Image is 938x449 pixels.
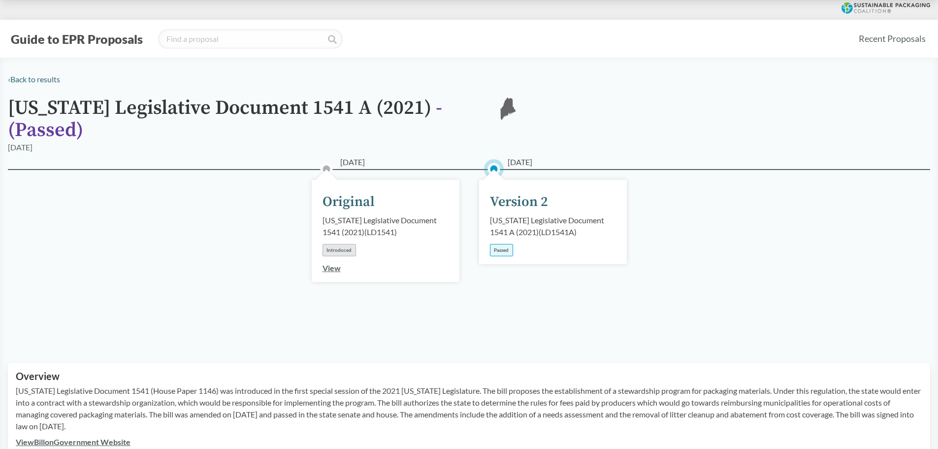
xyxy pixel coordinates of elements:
[158,29,343,49] input: Find a proposal
[323,263,341,273] a: View
[8,96,442,142] span: - ( Passed )
[490,192,548,212] div: Version 2
[340,156,365,168] span: [DATE]
[490,214,616,238] div: [US_STATE] Legislative Document 1541 A (2021) ( LD1541A )
[8,97,481,141] h1: [US_STATE] Legislative Document 1541 A (2021)
[16,437,130,447] a: ViewBillonGovernment Website
[8,74,60,84] a: ‹Back to results
[16,385,922,432] p: [US_STATE] Legislative Document 1541 (House Paper 1146) was introduced in the first special sessi...
[323,214,449,238] div: [US_STATE] Legislative Document 1541 (2021) ( LD1541 )
[16,371,922,382] h2: Overview
[323,244,356,256] div: Introduced
[323,192,375,212] div: Original
[8,31,146,47] button: Guide to EPR Proposals
[8,141,32,153] div: [DATE]
[854,28,930,50] a: Recent Proposals
[508,156,532,168] span: [DATE]
[490,244,513,256] div: Passed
